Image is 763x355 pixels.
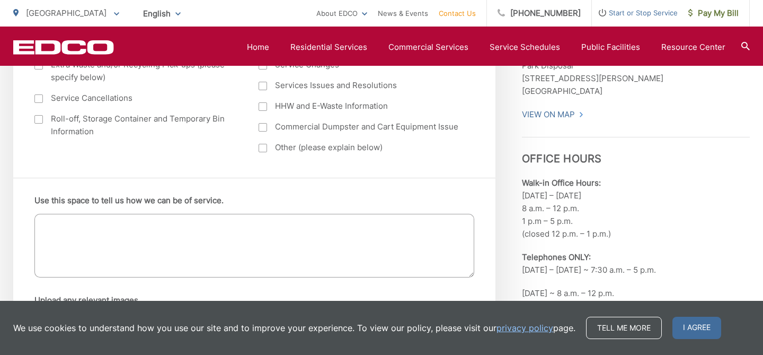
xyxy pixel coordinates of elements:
a: Residential Services [290,41,367,54]
label: HHW and E-Waste Information [259,100,462,112]
label: Services Issues and Resolutions [259,79,462,92]
a: Commercial Services [388,41,468,54]
a: News & Events [378,7,428,20]
a: Service Schedules [490,41,560,54]
a: privacy policy [496,322,553,334]
a: Home [247,41,269,54]
span: Pay My Bill [688,7,739,20]
label: Roll-off, Storage Container and Temporary Bin Information [34,112,237,138]
a: Contact Us [439,7,476,20]
b: Telephones ONLY: [522,252,591,262]
p: We use cookies to understand how you use our site and to improve your experience. To view our pol... [13,322,575,334]
b: Walk-in Office Hours: [522,178,601,188]
label: Upload any relevant images. [34,296,140,305]
p: [DATE] ~ 8 a.m. – 12 p.m. [522,287,750,300]
a: View On Map [522,108,584,121]
label: Extra Waste and/or Recycling Pick-ups (please specify below) [34,58,237,84]
span: [GEOGRAPHIC_DATA] [26,8,107,18]
p: Park Disposal [STREET_ADDRESS][PERSON_NAME] [GEOGRAPHIC_DATA] [522,59,750,98]
p: [DATE] – [DATE] ~ 7:30 a.m. – 5 p.m. [522,251,750,276]
a: Resource Center [661,41,725,54]
label: Other (please explain below) [259,141,462,154]
a: EDCD logo. Return to the homepage. [13,40,114,55]
span: I agree [672,317,721,339]
a: Public Facilities [581,41,640,54]
h3: Office Hours [522,137,750,165]
a: About EDCO [316,7,367,20]
label: Use this space to tell us how we can be of service. [34,196,224,205]
label: Commercial Dumpster and Cart Equipment Issue [259,120,462,133]
label: Service Cancellations [34,92,237,105]
span: English [135,4,189,23]
a: Tell me more [586,317,662,339]
p: [DATE] – [DATE] 8 a.m. – 12 p.m. 1 p.m – 5 p.m. (closed 12 p.m. – 1 p.m.) [522,177,750,240]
